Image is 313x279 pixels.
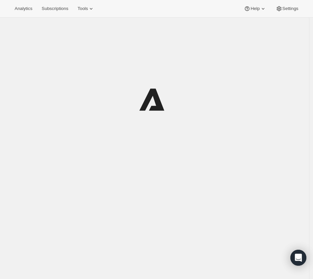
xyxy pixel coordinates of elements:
span: Help [250,6,259,11]
button: Settings [272,4,302,13]
span: Analytics [15,6,32,11]
span: Settings [282,6,298,11]
button: Analytics [11,4,36,13]
span: Subscriptions [42,6,68,11]
button: Tools [74,4,98,13]
span: Tools [78,6,88,11]
button: Subscriptions [38,4,72,13]
div: Open Intercom Messenger [290,250,306,266]
button: Help [240,4,270,13]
